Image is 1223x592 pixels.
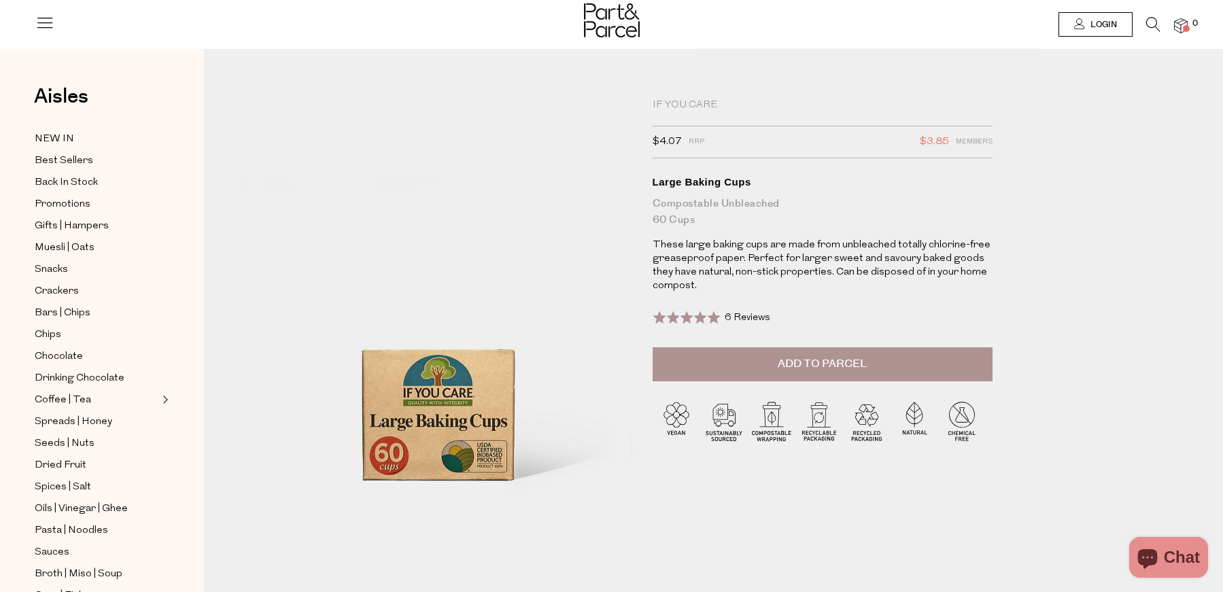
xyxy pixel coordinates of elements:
span: Drinking Chocolate [35,370,124,387]
span: Oils | Vinegar | Ghee [35,501,128,517]
img: P_P-ICONS-Live_Bec_V11_Vegan.svg [653,397,700,445]
a: 0 [1174,18,1188,33]
img: P_P-ICONS-Live_Bec_V11_Natural.svg [891,397,938,445]
span: Dried Fruit [35,457,86,474]
span: Snacks [35,262,68,278]
span: $4.07 [653,133,682,151]
a: Seeds | Nuts [35,435,158,452]
span: Muesli | Oats [35,240,94,256]
span: Back In Stock [35,175,98,191]
span: Sauces [35,544,69,561]
img: P_P-ICONS-Live_Bec_V11_Chemical_Free.svg [938,397,986,445]
a: Pasta | Noodles [35,522,158,539]
a: Snacks [35,261,158,278]
div: If You Care [653,99,993,112]
span: RRP [689,133,704,151]
a: Promotions [35,196,158,213]
span: NEW IN [35,131,74,147]
img: P_P-ICONS-Live_Bec_V11_Compostable_Wrapping.svg [748,397,795,445]
span: Spices | Salt [35,479,91,495]
span: Crackers [35,283,79,300]
span: Chips [35,327,61,343]
span: 6 Reviews [725,313,770,323]
img: P_P-ICONS-Live_Bec_V11_Recyclable_Packaging.svg [795,397,843,445]
a: Chips [35,326,158,343]
div: Large Baking Cups [653,175,993,189]
span: Members [956,133,993,151]
span: Chocolate [35,349,83,365]
span: $3.85 [920,133,949,151]
span: 0 [1189,18,1201,30]
button: Expand/Collapse Coffee | Tea [159,391,169,408]
a: Chocolate [35,348,158,365]
a: Bars | Chips [35,304,158,321]
p: These large baking cups are made from unbleached totally chlorine-free greaseproof paper. Perfect... [653,239,993,293]
a: Spices | Salt [35,478,158,495]
span: Login [1087,19,1117,31]
img: Part&Parcel [584,3,640,37]
img: P_P-ICONS-Live_Bec_V11_Sustainable_Sourced.svg [700,397,748,445]
span: Aisles [34,82,88,111]
span: Add to Parcel [778,356,867,372]
span: Bars | Chips [35,305,90,321]
inbox-online-store-chat: Shopify online store chat [1125,537,1212,581]
a: NEW IN [35,130,158,147]
span: Gifts | Hampers [35,218,109,234]
a: Drinking Chocolate [35,370,158,387]
span: Pasta | Noodles [35,523,108,539]
span: Coffee | Tea [35,392,91,408]
span: Seeds | Nuts [35,436,94,452]
a: Coffee | Tea [35,391,158,408]
a: Broth | Miso | Soup [35,565,158,582]
div: Compostable Unbleached 60 Cups [653,196,993,228]
a: Back In Stock [35,174,158,191]
a: Gifts | Hampers [35,217,158,234]
a: Login [1058,12,1133,37]
span: Spreads | Honey [35,414,112,430]
a: Crackers [35,283,158,300]
a: Best Sellers [35,152,158,169]
span: Promotions [35,196,90,213]
a: Spreads | Honey [35,413,158,430]
button: Add to Parcel [653,347,993,381]
a: Dried Fruit [35,457,158,474]
img: P_P-ICONS-Live_Bec_V11_Recycle_Packaging.svg [843,397,891,445]
span: Best Sellers [35,153,93,169]
a: Sauces [35,544,158,561]
a: Oils | Vinegar | Ghee [35,500,158,517]
span: Broth | Miso | Soup [35,566,122,582]
a: Muesli | Oats [35,239,158,256]
a: Aisles [34,86,88,120]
